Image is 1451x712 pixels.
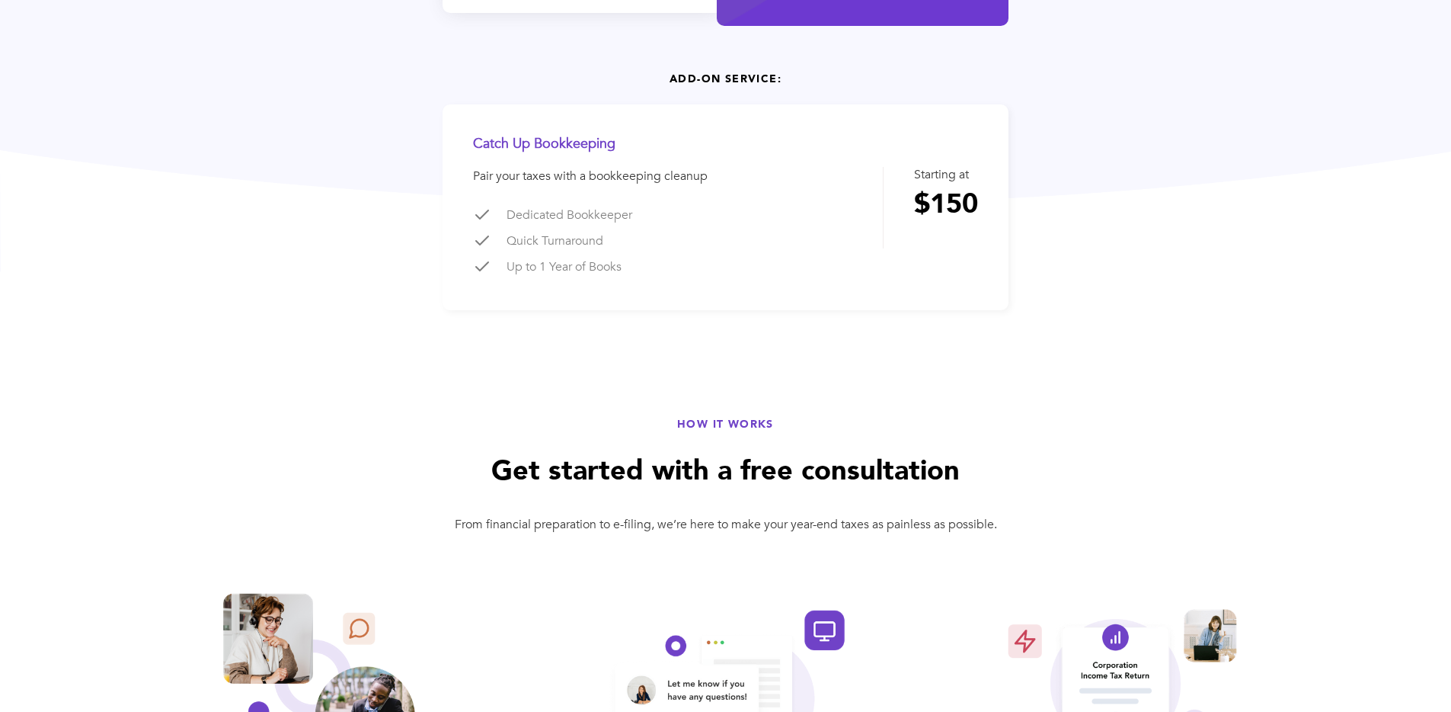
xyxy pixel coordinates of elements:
div: Quick Turnaround [507,232,720,250]
div: From financial preparation to e-filing, we’re here to make your year-end taxes as painless as pos... [158,517,1294,533]
div: Catch Up Bookkeeping [473,135,720,153]
div: ADD-ON SERVICE: [158,72,1294,86]
div: Starting at [914,167,978,183]
h1: Get started with a free consultation [158,454,1294,488]
div: Pair your taxes with a bookkeeping cleanup [473,168,720,184]
div: HOW IT WORKS [158,417,1294,431]
h1: $150 [914,188,978,221]
div: Up to 1 Year of Books [507,258,720,276]
div: Dedicated Bookkeeper [507,206,720,224]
